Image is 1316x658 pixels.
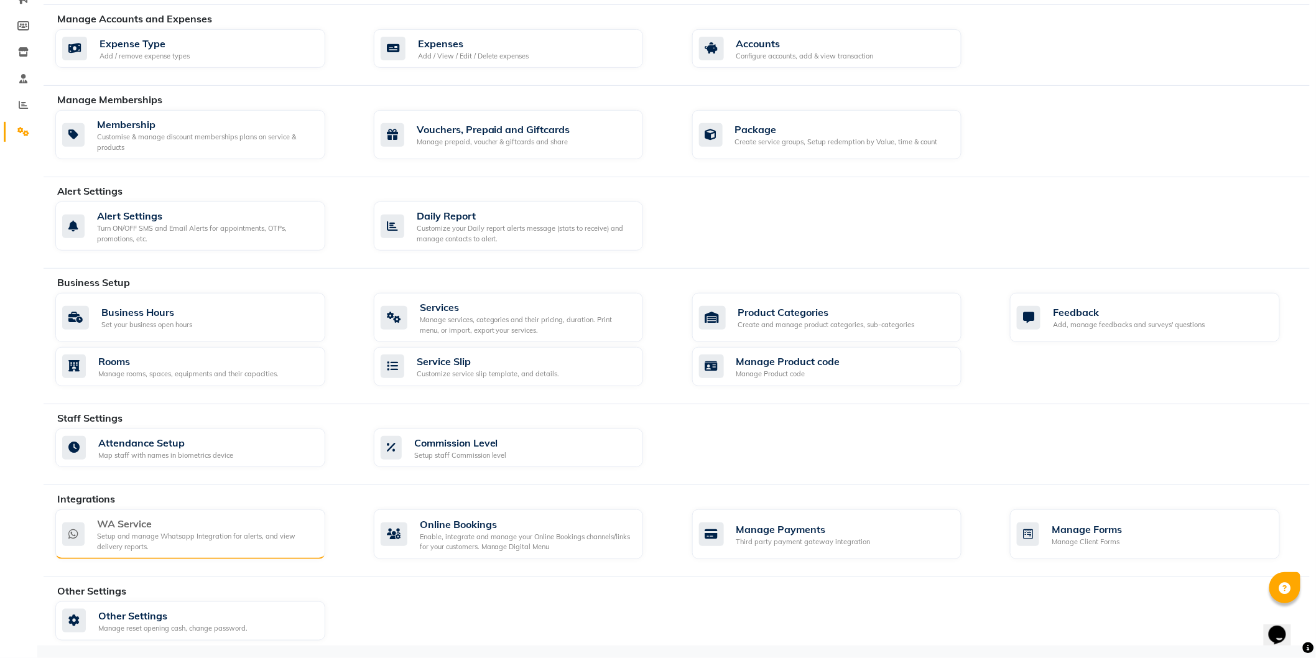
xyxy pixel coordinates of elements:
div: Setup staff Commission level [414,450,507,461]
div: Service Slip [417,354,560,369]
div: Manage rooms, spaces, equipments and their capacities. [98,369,279,379]
div: Manage services, categories and their pricing, duration. Print menu, or import, export your servi... [420,315,634,335]
div: Manage Payments [736,522,871,537]
div: Customize service slip template, and details. [417,369,560,379]
div: Vouchers, Prepaid and Giftcards [417,122,570,137]
a: Expense TypeAdd / remove expense types [55,29,355,68]
div: Configure accounts, add & view transaction [736,51,874,62]
a: ExpensesAdd / View / Edit / Delete expenses [374,29,674,68]
div: Alert Settings [97,208,315,223]
div: Membership [97,117,315,132]
a: Service SlipCustomize service slip template, and details. [374,347,674,386]
a: ServicesManage services, categories and their pricing, duration. Print menu, or import, export yo... [374,293,674,342]
a: Alert SettingsTurn ON/OFF SMS and Email Alerts for appointments, OTPs, promotions, etc. [55,202,355,251]
div: Daily Report [417,208,634,223]
a: Manage Product codeManage Product code [692,347,992,386]
div: Other Settings [98,608,248,623]
div: Commission Level [414,435,507,450]
div: Customise & manage discount memberships plans on service & products [97,132,315,152]
div: Set your business open hours [101,320,192,330]
div: Turn ON/OFF SMS and Email Alerts for appointments, OTPs, promotions, etc. [97,223,315,244]
div: Manage Client Forms [1052,537,1122,547]
div: Package [735,122,938,137]
div: Create service groups, Setup redemption by Value, time & count [735,137,938,147]
div: Accounts [736,36,874,51]
a: FeedbackAdd, manage feedbacks and surveys' questions [1010,293,1310,342]
div: Rooms [98,354,279,369]
div: Business Hours [101,305,192,320]
a: Manage FormsManage Client Forms [1010,509,1310,559]
a: WA ServiceSetup and manage Whatsapp Integration for alerts, and view delivery reports. [55,509,355,559]
div: Manage Product code [736,369,840,379]
div: Manage Forms [1052,522,1122,537]
div: Create and manage product categories, sub-categories [738,320,915,330]
div: Third party payment gateway integration [736,537,871,547]
a: AccountsConfigure accounts, add & view transaction [692,29,992,68]
a: Vouchers, Prepaid and GiftcardsManage prepaid, voucher & giftcards and share [374,110,674,159]
a: Other SettingsManage reset opening cash, change password. [55,601,355,641]
div: Services [420,300,634,315]
div: Feedback [1053,305,1205,320]
a: Attendance SetupMap staff with names in biometrics device [55,429,355,468]
div: Attendance Setup [98,435,233,450]
a: Business HoursSet your business open hours [55,293,355,342]
a: Commission LevelSetup staff Commission level [374,429,674,468]
div: Add, manage feedbacks and surveys' questions [1053,320,1205,330]
div: Online Bookings [420,517,634,532]
div: Expense Type [100,36,190,51]
div: Enable, integrate and manage your Online Bookings channels/links for your customers. Manage Digit... [420,532,634,552]
div: Map staff with names in biometrics device [98,450,233,461]
div: Expenses [418,36,529,51]
div: WA Service [97,516,315,531]
a: Product CategoriesCreate and manage product categories, sub-categories [692,293,992,342]
a: Daily ReportCustomize your Daily report alerts message (stats to receive) and manage contacts to ... [374,202,674,251]
a: MembershipCustomise & manage discount memberships plans on service & products [55,110,355,159]
div: Product Categories [738,305,915,320]
iframe: chat widget [1264,608,1304,646]
div: Add / remove expense types [100,51,190,62]
a: Manage PaymentsThird party payment gateway integration [692,509,992,559]
div: Manage prepaid, voucher & giftcards and share [417,137,570,147]
div: Add / View / Edit / Delete expenses [418,51,529,62]
a: RoomsManage rooms, spaces, equipments and their capacities. [55,347,355,386]
a: Online BookingsEnable, integrate and manage your Online Bookings channels/links for your customer... [374,509,674,559]
div: Setup and manage Whatsapp Integration for alerts, and view delivery reports. [97,531,315,552]
div: Customize your Daily report alerts message (stats to receive) and manage contacts to alert. [417,223,634,244]
div: Manage reset opening cash, change password. [98,623,248,634]
div: Manage Product code [736,354,840,369]
a: PackageCreate service groups, Setup redemption by Value, time & count [692,110,992,159]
